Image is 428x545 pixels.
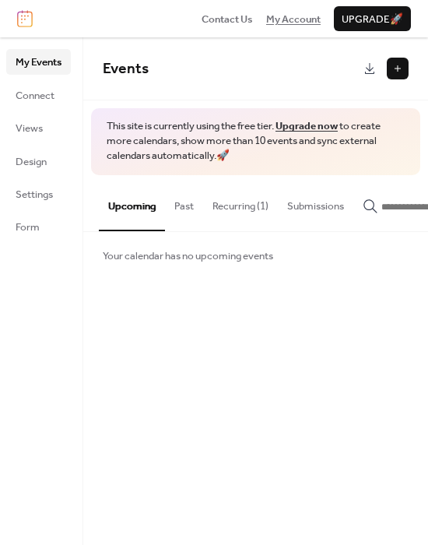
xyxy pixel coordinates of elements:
span: Events [103,54,149,83]
span: Connect [16,88,54,104]
button: Recurring (1) [203,175,278,230]
a: Design [6,149,71,174]
button: Upgrade🚀 [334,6,411,31]
a: My Account [266,11,321,26]
span: This site is currently using the free tier. to create more calendars, show more than 10 events an... [107,119,405,163]
a: Connect [6,83,71,107]
a: My Events [6,49,71,74]
button: Past [165,175,203,230]
button: Submissions [278,175,353,230]
button: Upcoming [99,175,165,231]
a: Contact Us [202,11,253,26]
a: Settings [6,181,71,206]
span: Your calendar has no upcoming events [103,248,273,264]
span: Settings [16,187,53,202]
span: Design [16,154,47,170]
span: Views [16,121,43,136]
a: Views [6,115,71,140]
a: Upgrade now [275,116,338,136]
span: Contact Us [202,12,253,27]
span: My Account [266,12,321,27]
img: logo [17,10,33,27]
span: Upgrade 🚀 [342,12,403,27]
a: Form [6,214,71,239]
span: My Events [16,54,61,70]
span: Form [16,220,40,235]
